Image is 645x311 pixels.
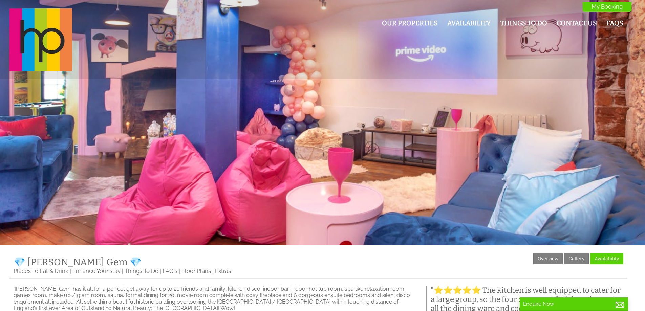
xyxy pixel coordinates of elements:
[583,2,631,12] a: My Booking
[606,19,623,27] a: FAQs
[523,301,625,307] p: Enquire Now
[163,268,177,274] a: FAQ's
[9,8,72,71] img: Halula Properties
[215,268,231,274] a: Extras
[590,253,623,264] a: Availability
[447,19,491,27] a: Availability
[557,19,597,27] a: Contact Us
[181,268,211,274] a: Floor Plans
[500,19,547,27] a: Things To Do
[72,268,121,274] a: Enhance Your stay
[564,253,589,264] a: Gallery
[125,268,158,274] a: Things To Do
[382,19,438,27] a: Our Properties
[533,253,563,264] a: Overview
[14,257,142,268] a: 💎 [PERSON_NAME] Gem 💎
[14,268,68,274] a: Places To Eat & Drink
